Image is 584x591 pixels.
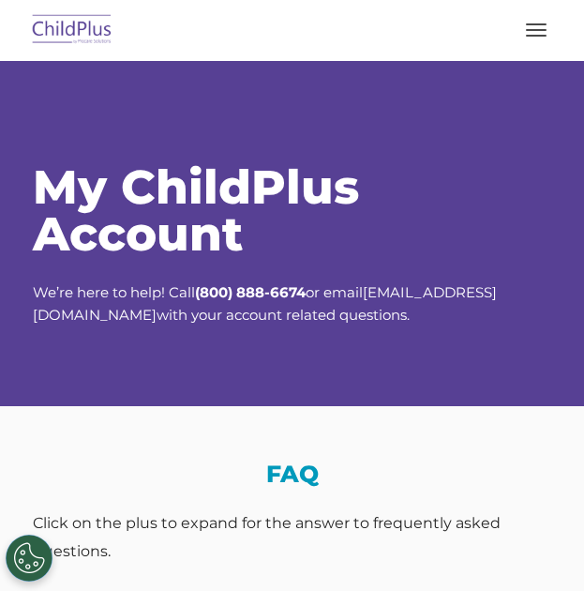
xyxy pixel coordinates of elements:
div: Click on the plus to expand for the answer to frequently asked questions. [33,509,551,566]
img: ChildPlus by Procare Solutions [28,8,116,53]
span: We’re here to help! Call or email with your account related questions. [33,283,497,324]
button: Cookies Settings [6,535,52,582]
strong: 800) 888-6674 [200,283,306,301]
strong: ( [195,283,200,301]
h3: FAQ [33,462,551,486]
span: My ChildPlus Account [33,159,359,263]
